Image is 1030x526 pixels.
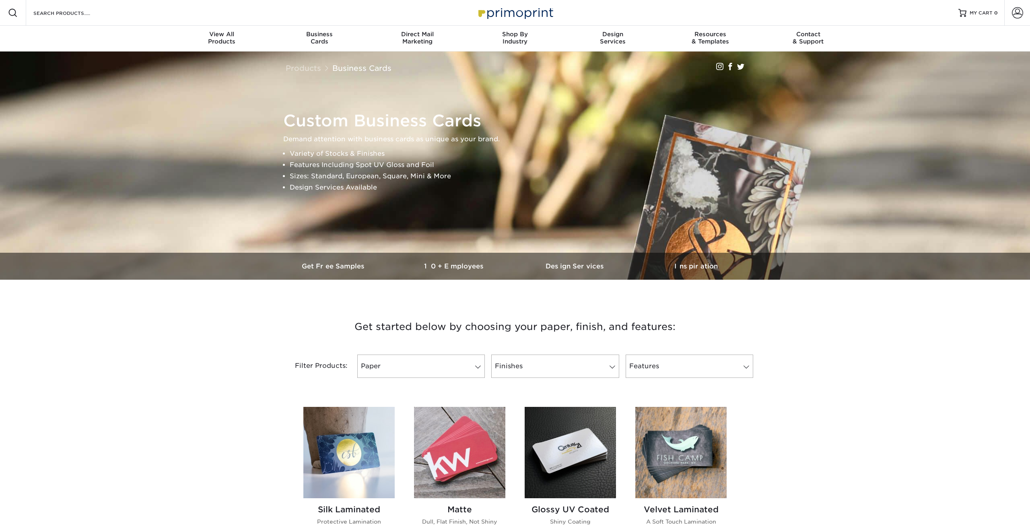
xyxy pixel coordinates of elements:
p: A Soft Touch Lamination [635,518,727,526]
span: Shop By [466,31,564,38]
a: Products [286,64,321,72]
a: 10+ Employees [394,253,515,280]
h3: Get Free Samples [274,262,394,270]
a: DesignServices [564,26,661,52]
a: Features [626,355,753,378]
a: View AllProducts [173,26,271,52]
img: Velvet Laminated Business Cards [635,407,727,498]
h3: Design Services [515,262,636,270]
p: Shiny Coating [525,518,616,526]
h2: Silk Laminated [303,505,395,514]
span: Design [564,31,661,38]
a: Inspiration [636,253,756,280]
h2: Velvet Laminated [635,505,727,514]
a: Finishes [491,355,619,378]
h2: Matte [414,505,505,514]
div: & Support [759,31,857,45]
p: Protective Lamination [303,518,395,526]
p: Dull, Flat Finish, Not Shiny [414,518,505,526]
li: Sizes: Standard, European, Square, Mini & More [290,171,754,182]
span: MY CART [970,10,993,17]
span: Direct Mail [369,31,466,38]
span: Business [271,31,369,38]
img: Primoprint [475,4,555,21]
span: 0 [994,10,998,16]
a: Business Cards [332,64,391,72]
a: BusinessCards [271,26,369,52]
input: SEARCH PRODUCTS..... [33,8,111,18]
h3: Inspiration [636,262,756,270]
img: Glossy UV Coated Business Cards [525,407,616,498]
span: Contact [759,31,857,38]
h2: Glossy UV Coated [525,505,616,514]
img: Silk Laminated Business Cards [303,407,395,498]
div: Industry [466,31,564,45]
div: Marketing [369,31,466,45]
a: Shop ByIndustry [466,26,564,52]
div: Services [564,31,661,45]
a: Direct MailMarketing [369,26,466,52]
a: Paper [357,355,485,378]
div: Products [173,31,271,45]
li: Design Services Available [290,182,754,193]
h3: Get started below by choosing your paper, finish, and features: [280,309,750,345]
a: Get Free Samples [274,253,394,280]
div: & Templates [661,31,759,45]
a: Contact& Support [759,26,857,52]
span: View All [173,31,271,38]
li: Variety of Stocks & Finishes [290,148,754,159]
div: Filter Products: [274,355,354,378]
h1: Custom Business Cards [283,111,754,130]
a: Design Services [515,253,636,280]
img: Matte Business Cards [414,407,505,498]
span: Resources [661,31,759,38]
li: Features Including Spot UV Gloss and Foil [290,159,754,171]
h3: 10+ Employees [394,262,515,270]
a: Resources& Templates [661,26,759,52]
div: Cards [271,31,369,45]
p: Demand attention with business cards as unique as your brand. [283,134,754,145]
